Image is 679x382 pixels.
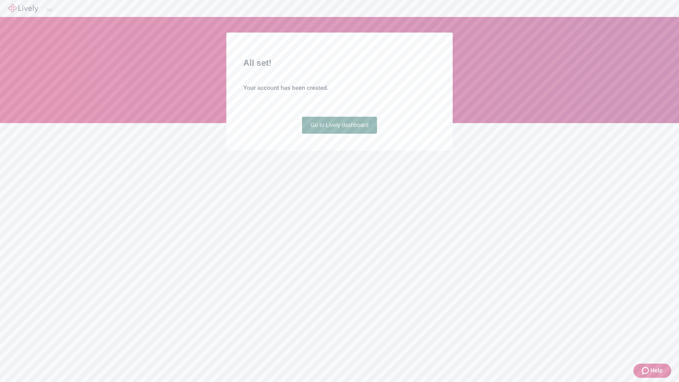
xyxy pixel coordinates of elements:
[642,366,650,375] svg: Zendesk support icon
[243,57,436,69] h2: All set!
[302,117,377,134] a: Go to Lively dashboard
[47,9,52,11] button: Log out
[650,366,663,375] span: Help
[243,84,436,92] h4: Your account has been created.
[633,364,671,378] button: Zendesk support iconHelp
[8,4,38,13] img: Lively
